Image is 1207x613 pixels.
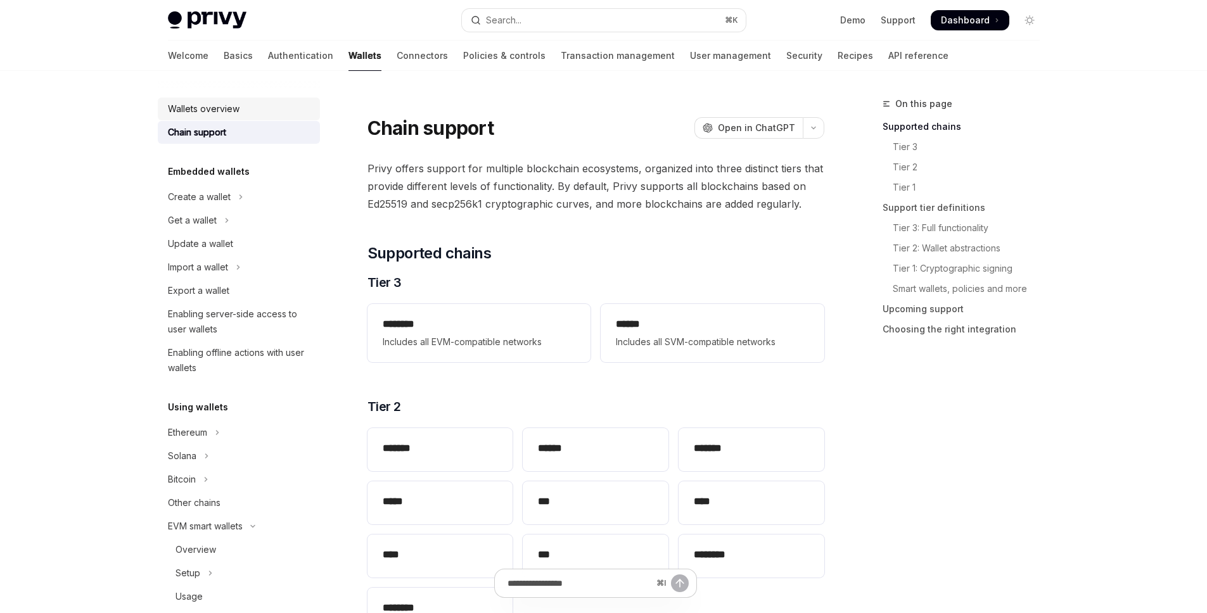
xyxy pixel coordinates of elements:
a: **** *Includes all SVM-compatible networks [601,304,824,362]
button: Toggle EVM smart wallets section [158,515,320,538]
a: Tier 2: Wallet abstractions [883,238,1050,258]
div: Export a wallet [168,283,229,298]
a: Enabling server-side access to user wallets [158,303,320,341]
button: Toggle Solana section [158,445,320,467]
a: **** ***Includes all EVM-compatible networks [367,304,591,362]
span: Tier 3 [367,274,402,291]
span: Supported chains [367,243,491,263]
a: Tier 3: Full functionality [883,218,1050,238]
input: Ask a question... [508,569,651,597]
button: Toggle Create a wallet section [158,186,320,208]
a: Support tier definitions [883,198,1050,218]
a: Policies & controls [463,41,546,71]
div: Usage [176,589,203,604]
button: Toggle Setup section [158,562,320,585]
a: API reference [888,41,948,71]
div: EVM smart wallets [168,519,243,534]
a: Supported chains [883,117,1050,137]
a: Update a wallet [158,232,320,255]
a: Export a wallet [158,279,320,302]
a: Authentication [268,41,333,71]
button: Open search [462,9,746,32]
span: Dashboard [941,14,990,27]
a: Tier 3 [883,137,1050,157]
a: Enabling offline actions with user wallets [158,341,320,379]
a: Tier 1 [883,177,1050,198]
a: Wallets overview [158,98,320,120]
span: On this page [895,96,952,111]
a: Basics [224,41,253,71]
a: Security [786,41,822,71]
div: Bitcoin [168,472,196,487]
a: Usage [158,585,320,608]
button: Send message [671,574,689,592]
button: Toggle Get a wallet section [158,209,320,232]
span: Privy offers support for multiple blockchain ecosystems, organized into three distinct tiers that... [367,160,824,213]
a: Transaction management [561,41,675,71]
button: Toggle Ethereum section [158,421,320,444]
a: Choosing the right integration [883,319,1050,339]
img: light logo [168,11,246,29]
button: Toggle dark mode [1019,10,1040,30]
a: Upcoming support [883,299,1050,319]
button: Toggle Bitcoin section [158,468,320,491]
button: Open in ChatGPT [694,117,803,139]
div: Wallets overview [168,101,239,117]
div: Enabling offline actions with user wallets [168,345,312,376]
h1: Chain support [367,117,494,139]
div: Overview [176,542,216,557]
div: Import a wallet [168,260,228,275]
a: Overview [158,538,320,561]
div: Chain support [168,125,226,140]
div: Solana [168,448,196,464]
div: Get a wallet [168,213,217,228]
div: Update a wallet [168,236,233,251]
a: Demo [840,14,865,27]
span: Open in ChatGPT [718,122,795,134]
a: Dashboard [931,10,1009,30]
a: Connectors [397,41,448,71]
a: Support [881,14,916,27]
a: Chain support [158,121,320,144]
a: Tier 2 [883,157,1050,177]
div: Create a wallet [168,189,231,205]
a: Tier 1: Cryptographic signing [883,258,1050,279]
span: Includes all SVM-compatible networks [616,334,808,350]
div: Other chains [168,495,220,510]
span: Includes all EVM-compatible networks [383,334,575,350]
a: Smart wallets, policies and more [883,279,1050,299]
span: Tier 2 [367,398,401,415]
div: Ethereum [168,425,207,440]
a: Wallets [348,41,381,71]
h5: Using wallets [168,400,228,415]
h5: Embedded wallets [168,164,250,179]
span: ⌘ K [725,15,738,25]
a: Welcome [168,41,208,71]
div: Search... [486,13,521,28]
div: Enabling server-side access to user wallets [168,306,312,337]
a: User management [690,41,771,71]
a: Other chains [158,491,320,514]
div: Setup [176,566,200,581]
a: Recipes [838,41,873,71]
button: Toggle Import a wallet section [158,256,320,279]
